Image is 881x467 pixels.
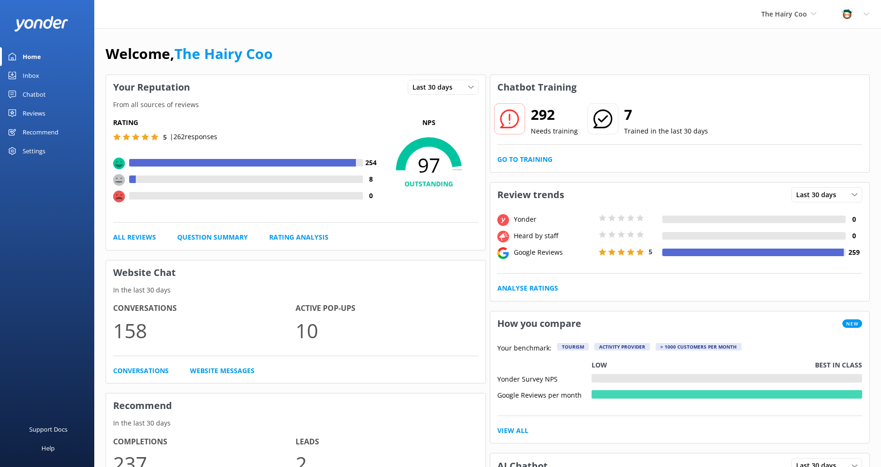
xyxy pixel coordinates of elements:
[511,247,596,258] div: Google Reviews
[497,154,552,165] a: Go to Training
[23,66,39,85] div: Inbox
[113,232,156,242] a: All Reviews
[624,126,708,136] p: Trained in the last 30 days
[796,190,842,200] span: Last 30 days
[177,232,248,242] a: Question Summary
[490,75,584,100] h3: Chatbot Training
[490,311,588,336] h3: How you compare
[106,393,486,418] h3: Recommend
[497,425,528,436] a: View All
[379,179,478,189] h4: OUTSTANDING
[531,126,578,136] p: Needs training
[106,42,273,65] h1: Welcome,
[106,418,486,428] p: In the last 30 days
[106,100,486,110] p: From all sources of reviews
[23,47,41,66] div: Home
[106,285,486,295] p: In the last 30 days
[379,117,478,128] p: NPS
[656,343,741,350] div: > 1000 customers per month
[490,183,571,207] h3: Review trends
[594,343,650,350] div: Activity Provider
[412,82,458,92] span: Last 30 days
[269,232,329,242] a: Rating Analysis
[846,247,862,258] h4: 259
[497,390,592,399] div: Google Reviews per month
[23,85,46,104] div: Chatbot
[296,436,478,448] h4: Leads
[497,374,592,383] div: Yonder Survey NPS
[497,283,558,293] a: Analyse Ratings
[497,343,552,354] p: Your benchmark:
[557,343,589,350] div: Tourism
[846,214,862,225] h4: 0
[41,439,55,458] div: Help
[592,360,607,370] p: Low
[842,319,862,328] span: New
[840,7,854,21] img: 457-1738239164.png
[379,153,478,177] span: 97
[113,436,296,448] h4: Completions
[511,214,596,225] div: Yonder
[29,420,67,439] div: Support Docs
[531,103,578,126] h2: 292
[23,104,45,123] div: Reviews
[106,260,486,285] h3: Website Chat
[170,132,217,142] p: | 262 responses
[113,315,296,346] p: 158
[190,366,255,376] a: Website Messages
[113,117,379,128] h5: Rating
[163,133,167,142] span: 5
[23,142,45,160] div: Settings
[174,44,273,63] a: The Hairy Coo
[363,158,379,168] h4: 254
[23,123,58,142] div: Recommend
[846,231,862,241] h4: 0
[113,366,169,376] a: Conversations
[363,191,379,201] h4: 0
[113,302,296,315] h4: Conversations
[363,174,379,184] h4: 8
[106,75,197,100] h3: Your Reputation
[296,315,478,346] p: 10
[296,302,478,315] h4: Active Pop-ups
[761,9,807,18] span: The Hairy Coo
[624,103,708,126] h2: 7
[511,231,596,241] div: Heard by staff
[649,247,652,256] span: 5
[815,360,862,370] p: Best in class
[14,16,68,32] img: yonder-white-logo.png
